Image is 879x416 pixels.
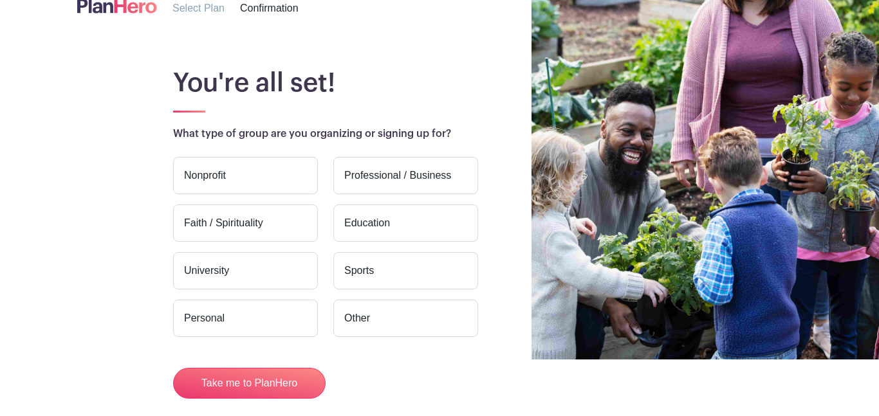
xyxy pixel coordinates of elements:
label: Nonprofit [173,157,318,194]
span: Select Plan [172,3,225,14]
label: University [173,252,318,289]
label: Other [333,300,478,337]
button: Take me to PlanHero [173,368,326,399]
h1: You're all set! [173,68,783,98]
label: Faith / Spirituality [173,204,318,242]
label: Education [333,204,478,242]
label: Personal [173,300,318,337]
label: Professional / Business [333,157,478,194]
span: Confirmation [240,3,299,14]
label: Sports [333,252,478,289]
p: What type of group are you organizing or signing up for? [173,126,783,141]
